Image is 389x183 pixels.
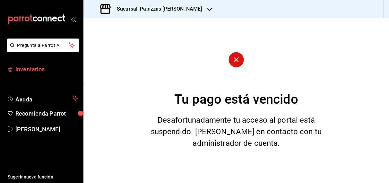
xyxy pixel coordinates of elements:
span: Ayuda [15,94,70,102]
span: Pregunta a Parrot AI [17,42,69,49]
div: Desafortunadamente tu acceso al portal está suspendido. [PERSON_NAME] en contacto con tu administ... [149,114,324,149]
span: Inventarios [15,65,78,74]
a: Pregunta a Parrot AI [4,47,79,53]
button: Pregunta a Parrot AI [7,39,79,52]
span: Recomienda Parrot [15,109,78,118]
span: [PERSON_NAME] [15,125,78,134]
button: open_drawer_menu [71,17,76,22]
h3: Sucursal: Papizzas [PERSON_NAME] [112,5,202,13]
span: Sugerir nueva función [8,174,78,180]
div: Tu pago está vencido [174,90,298,109]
